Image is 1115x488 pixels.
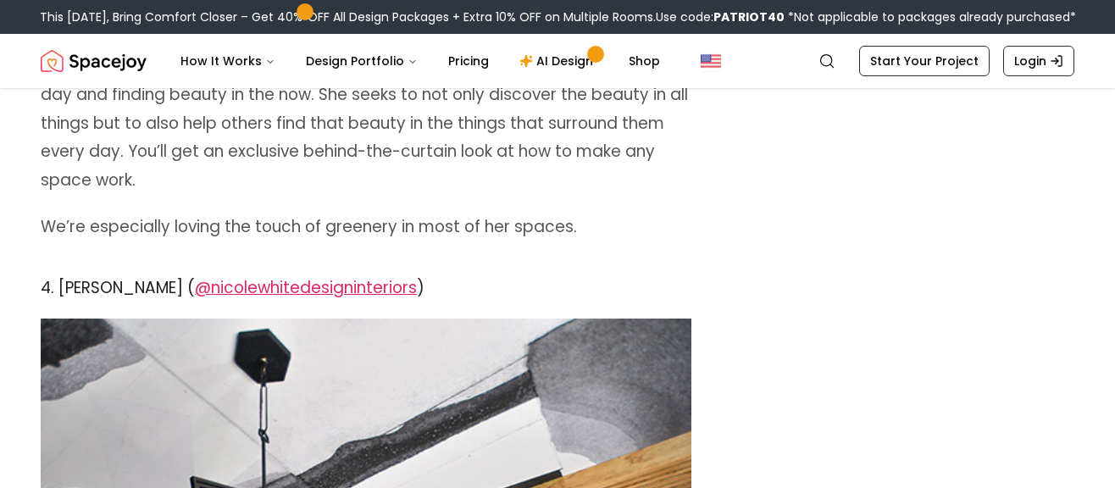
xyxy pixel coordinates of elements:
[417,276,424,299] span: )
[41,276,195,299] span: 4. [PERSON_NAME] (
[41,34,1074,88] nav: Global
[167,44,674,78] nav: Main
[656,8,785,25] span: Use code:
[41,215,577,238] span: We’re especially loving the touch of greenery in most of her spaces.
[195,276,417,299] a: @nicolewhitedesigninteriors
[1003,46,1074,76] a: Login
[41,44,147,78] img: Spacejoy Logo
[435,44,502,78] a: Pricing
[506,44,612,78] a: AI Design
[713,8,785,25] b: PATRIOT40
[785,8,1076,25] span: *Not applicable to packages already purchased*
[167,44,289,78] button: How It Works
[292,44,431,78] button: Design Portfolio
[701,51,721,71] img: United States
[859,46,990,76] a: Start Your Project
[40,8,1076,25] div: This [DATE], Bring Comfort Closer – Get 40% OFF All Design Packages + Extra 10% OFF on Multiple R...
[41,44,147,78] a: Spacejoy
[615,44,674,78] a: Shop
